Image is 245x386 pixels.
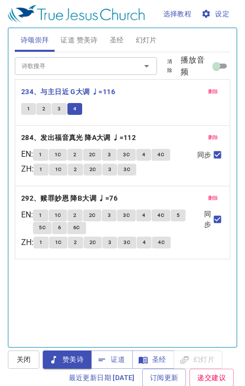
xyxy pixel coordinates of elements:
[152,237,171,248] button: 4C
[110,34,124,46] span: 圣经
[21,132,136,144] b: 284、发出福音真光 降A大调 ♩=112
[33,222,52,234] button: 5C
[118,237,136,248] button: 3C
[73,211,76,220] span: 2
[102,149,117,161] button: 3
[21,163,33,175] p: ZH :
[27,105,30,113] span: 1
[55,211,61,220] span: 1C
[21,237,33,248] p: ZH :
[165,57,175,75] span: 清除
[16,353,31,366] span: 关闭
[67,210,82,221] button: 2
[108,238,111,247] span: 3
[108,211,111,220] span: 3
[177,211,180,220] span: 5
[84,164,102,175] button: 2C
[21,192,120,205] button: 292、赎罪妙恩 降B大调 ♩=76
[49,149,67,161] button: 1C
[33,149,48,161] button: 1
[55,238,62,247] span: 1C
[39,238,42,247] span: 1
[67,149,82,161] button: 2
[208,194,218,203] span: 删除
[83,149,102,161] button: 2C
[74,165,77,174] span: 2
[159,5,196,23] button: 选择教程
[84,237,102,248] button: 2C
[58,105,61,113] span: 3
[67,222,86,234] button: 6C
[39,165,42,174] span: 1
[91,351,133,369] button: 证道
[21,132,138,144] button: 284、发出福音真光 降A大调 ♩=112
[55,165,62,174] span: 1C
[102,164,117,175] button: 3
[8,351,39,369] button: 关闭
[204,209,211,230] span: 同步
[21,34,49,46] span: 诗颂崇拜
[117,210,136,221] button: 3C
[73,223,80,232] span: 6C
[197,150,211,160] span: 同步
[117,149,136,161] button: 3C
[8,5,145,23] img: True Jesus Church
[181,54,211,78] span: 播放音频
[61,34,97,46] span: 证道 赞美诗
[199,5,233,23] button: 设定
[58,223,61,232] span: 6
[140,353,166,366] span: 圣经
[136,34,157,46] span: 幻灯片
[52,103,66,115] button: 3
[137,237,152,248] button: 4
[43,351,92,369] button: 赞美诗
[90,165,96,174] span: 2C
[150,372,179,384] span: 订阅更新
[208,133,218,142] span: 删除
[123,238,130,247] span: 3C
[208,87,218,96] span: 删除
[140,59,153,73] button: Open
[163,8,192,20] span: 选择教程
[108,150,111,159] span: 3
[52,222,67,234] button: 6
[73,150,76,159] span: 2
[142,211,145,220] span: 4
[21,148,33,160] p: EN :
[102,210,117,221] button: 3
[123,165,130,174] span: 3C
[67,103,82,115] button: 4
[51,353,84,366] span: 赞美诗
[49,237,68,248] button: 1C
[68,164,83,175] button: 2
[49,210,67,221] button: 1C
[33,210,48,221] button: 1
[99,353,125,366] span: 证道
[42,105,45,113] span: 2
[159,56,181,76] button: 清除
[108,165,111,174] span: 3
[21,86,115,98] b: 234、与主日近 G大调 ♩=116
[203,8,229,20] span: 设定
[152,210,170,221] button: 4C
[152,149,170,161] button: 4C
[39,150,42,159] span: 1
[68,237,83,248] button: 2
[74,238,77,247] span: 2
[118,164,136,175] button: 3C
[89,211,96,220] span: 2C
[69,372,135,384] span: 最近更新日期 [DATE]
[142,150,145,159] span: 4
[157,211,164,220] span: 4C
[158,238,165,247] span: 4C
[202,192,224,204] button: 删除
[83,210,102,221] button: 2C
[89,150,96,159] span: 2C
[49,164,68,175] button: 1C
[132,351,174,369] button: 圣经
[33,164,48,175] button: 1
[39,211,42,220] span: 1
[39,223,46,232] span: 5C
[171,210,185,221] button: 5
[202,86,224,98] button: 删除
